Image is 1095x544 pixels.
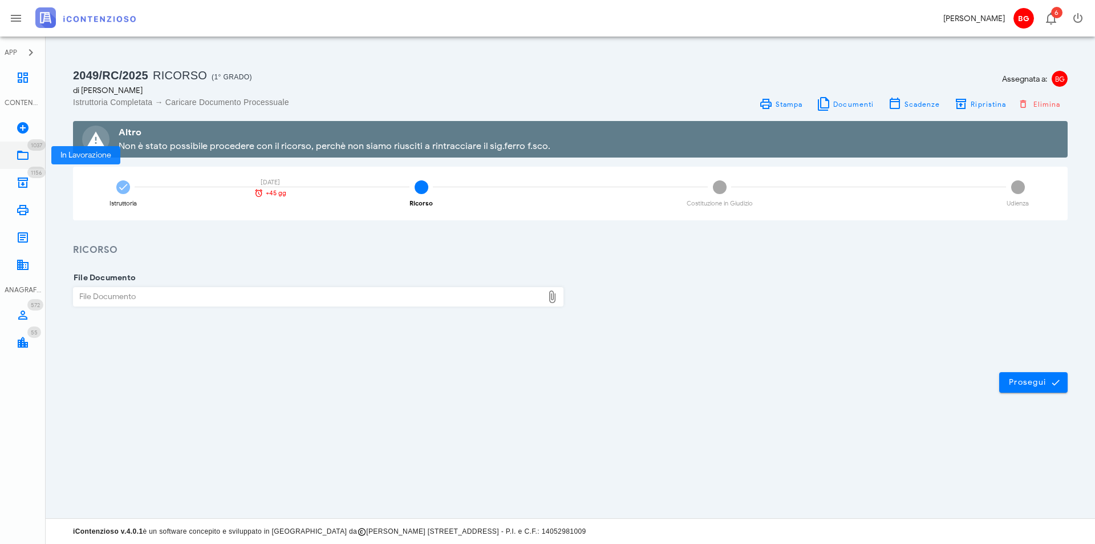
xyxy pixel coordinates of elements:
[1009,5,1037,32] button: BG
[1020,99,1061,109] span: Elimina
[153,69,207,82] span: Ricorso
[27,299,43,311] span: Distintivo
[947,96,1013,112] button: Ripristina
[752,96,809,112] a: Stampa
[833,100,874,108] span: Documenti
[1052,71,1068,87] span: BG
[5,285,41,295] div: ANAGRAFICA
[109,200,137,207] div: Istruttoria
[1051,7,1062,18] span: Distintivo
[687,200,753,207] div: Costituzione in Giudizio
[970,100,1006,108] span: Ripristina
[1002,73,1047,85] span: Assegnata a:
[73,527,143,535] strong: iContenzioso v.4.0.1
[73,69,148,82] span: 2049/RC/2025
[1013,8,1034,29] span: BG
[73,96,563,108] div: Istruttoria Completata → Caricare Documento Processuale
[73,84,563,96] div: di [PERSON_NAME]
[415,180,428,194] span: 2
[943,13,1005,25] div: [PERSON_NAME]
[5,98,41,108] div: CONTENZIOSO
[1037,5,1064,32] button: Distintivo
[31,142,42,149] span: 1037
[409,200,433,207] div: Ricorso
[1007,200,1029,207] div: Udienza
[31,301,40,309] span: 572
[1008,377,1058,388] span: Prosegui
[27,139,46,151] span: Distintivo
[31,329,38,336] span: 55
[31,169,42,176] span: 1156
[27,327,41,338] span: Distintivo
[119,127,141,138] strong: Altro
[881,96,947,112] button: Scadenze
[73,243,1068,257] h3: Ricorso
[27,167,46,178] span: Distintivo
[119,139,1058,153] div: Non è stato possibile procedere con il ricorso, perchè non siamo riusciti a rintracciare il sig.f...
[904,100,940,108] span: Scadenze
[74,288,543,306] div: File Documento
[999,372,1068,393] button: Prosegui
[212,73,252,81] span: (1° Grado)
[266,190,286,196] span: +45 gg
[775,100,803,108] span: Stampa
[1013,96,1068,112] button: Elimina
[1011,180,1025,194] span: 4
[713,180,727,194] span: 3
[70,272,136,284] label: File Documento
[35,7,136,28] img: logo-text-2x.png
[250,179,290,186] div: [DATE]
[810,96,881,112] button: Documenti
